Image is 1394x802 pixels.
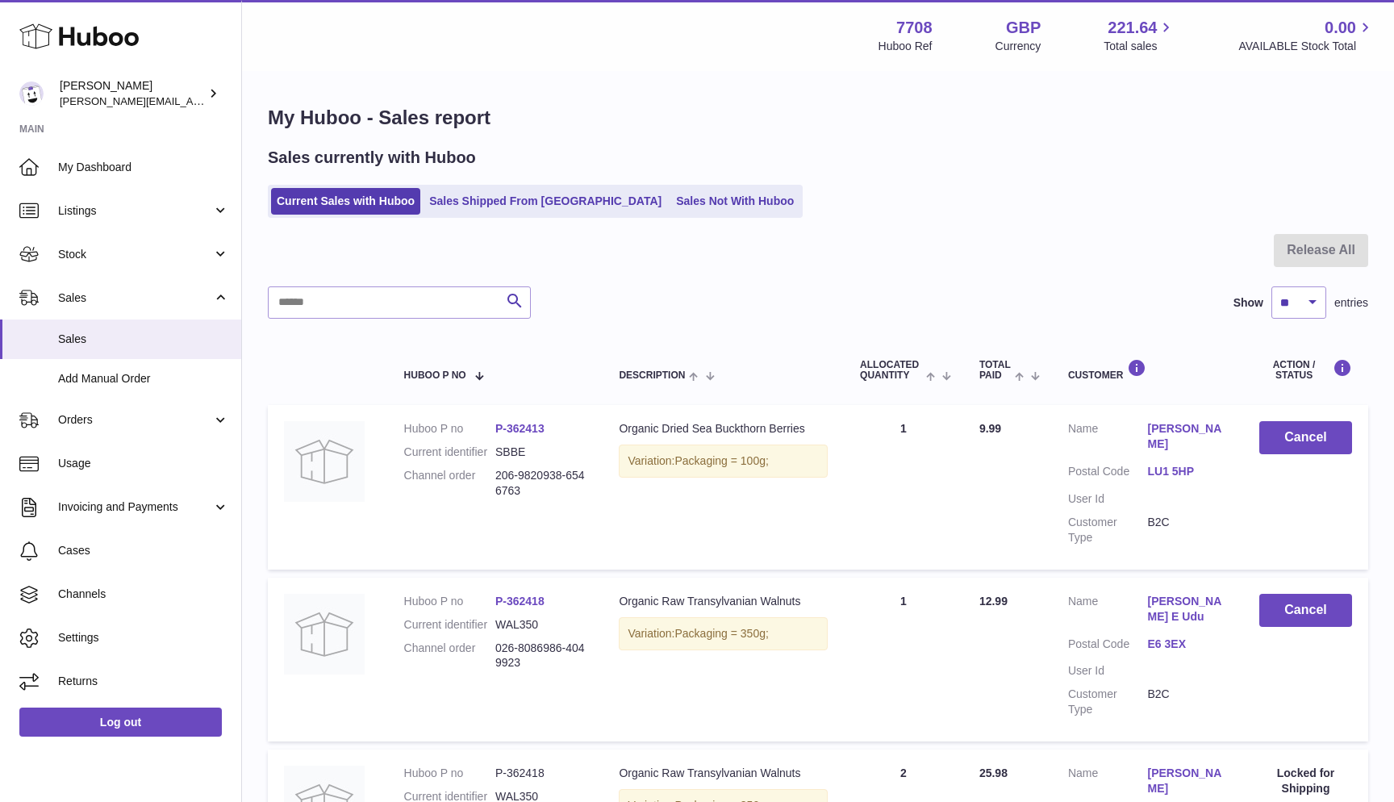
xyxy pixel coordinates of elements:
span: Description [619,370,685,381]
td: 1 [844,578,963,741]
td: 1 [844,405,963,569]
div: Organic Raw Transylvanian Walnuts [619,766,828,781]
div: Customer [1068,359,1227,381]
dt: Huboo P no [404,421,495,437]
dt: User Id [1068,663,1148,679]
dd: WAL350 [495,617,586,633]
span: Invoicing and Payments [58,499,212,515]
span: Packaging = 350g; [674,627,768,640]
button: Cancel [1259,594,1352,627]
span: 25.98 [979,766,1008,779]
div: Locked for Shipping [1259,766,1352,796]
img: no-photo.jpg [284,594,365,675]
div: Action / Status [1259,359,1352,381]
dd: SBBE [495,445,586,460]
a: [PERSON_NAME] E Udu [1148,594,1228,624]
a: LU1 5HP [1148,464,1228,479]
img: no-photo.jpg [284,421,365,502]
dt: Channel order [404,641,495,671]
span: Packaging = 100g; [674,454,768,467]
dt: Huboo P no [404,594,495,609]
dt: Current identifier [404,617,495,633]
dt: Name [1068,594,1148,629]
span: Listings [58,203,212,219]
a: [PERSON_NAME] [1148,421,1228,452]
div: Organic Raw Transylvanian Walnuts [619,594,828,609]
span: 9.99 [979,422,1001,435]
span: Add Manual Order [58,371,229,386]
dt: Huboo P no [404,766,495,781]
h1: My Huboo - Sales report [268,105,1368,131]
dd: B2C [1148,687,1228,717]
span: My Dashboard [58,160,229,175]
div: Variation: [619,617,828,650]
div: Currency [995,39,1041,54]
dd: 026-8086986-4049923 [495,641,586,671]
a: 0.00 AVAILABLE Stock Total [1238,17,1375,54]
div: Huboo Ref [879,39,933,54]
strong: 7708 [896,17,933,39]
div: [PERSON_NAME] [60,78,205,109]
dt: Name [1068,766,1148,800]
dt: Customer Type [1068,687,1148,717]
span: Sales [58,332,229,347]
span: Total paid [979,360,1011,381]
span: Sales [58,290,212,306]
span: 12.99 [979,595,1008,608]
span: Returns [58,674,229,689]
span: Orders [58,412,212,428]
span: Total sales [1104,39,1175,54]
span: AVAILABLE Stock Total [1238,39,1375,54]
span: Huboo P no [404,370,466,381]
span: Settings [58,630,229,645]
dt: Postal Code [1068,464,1148,483]
button: Cancel [1259,421,1352,454]
span: Usage [58,456,229,471]
strong: GBP [1006,17,1041,39]
a: P-362413 [495,422,545,435]
label: Show [1233,295,1263,311]
h2: Sales currently with Huboo [268,147,476,169]
dt: Postal Code [1068,637,1148,656]
a: [PERSON_NAME] [1148,766,1228,796]
span: ALLOCATED Quantity [860,360,922,381]
a: E6 3EX [1148,637,1228,652]
dt: Name [1068,421,1148,456]
span: [PERSON_NAME][EMAIL_ADDRESS][DOMAIN_NAME] [60,94,323,107]
a: Log out [19,708,222,737]
span: entries [1334,295,1368,311]
dd: P-362418 [495,766,586,781]
span: 221.64 [1108,17,1157,39]
dt: Channel order [404,468,495,499]
span: 0.00 [1325,17,1356,39]
dt: Current identifier [404,445,495,460]
dd: 206-9820938-6546763 [495,468,586,499]
div: Variation: [619,445,828,478]
span: Channels [58,587,229,602]
span: Stock [58,247,212,262]
div: Organic Dried Sea Buckthorn Berries [619,421,828,437]
dt: User Id [1068,491,1148,507]
img: victor@erbology.co [19,81,44,106]
dd: B2C [1148,515,1228,545]
span: Cases [58,543,229,558]
a: Sales Not With Huboo [670,188,799,215]
a: Sales Shipped From [GEOGRAPHIC_DATA] [424,188,667,215]
a: Current Sales with Huboo [271,188,420,215]
a: P-362418 [495,595,545,608]
a: 221.64 Total sales [1104,17,1175,54]
dt: Customer Type [1068,515,1148,545]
